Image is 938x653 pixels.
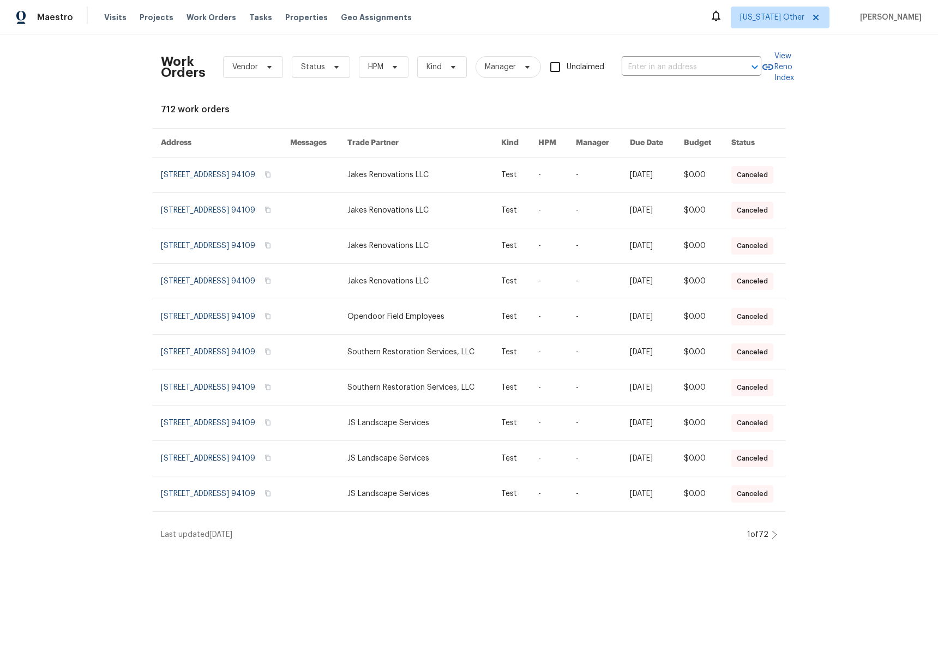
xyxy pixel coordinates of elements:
[263,170,273,179] button: Copy Address
[263,276,273,286] button: Copy Address
[426,62,442,72] span: Kind
[263,488,273,498] button: Copy Address
[567,228,621,264] td: -
[492,476,530,512] td: Test
[530,193,567,228] td: -
[339,264,492,299] td: Jakes Renovations LLC
[567,335,621,370] td: -
[530,129,567,158] th: HPM
[492,129,530,158] th: Kind
[339,476,492,512] td: JS Landscape Services
[740,12,804,23] span: [US_STATE] Other
[492,441,530,476] td: Test
[567,406,621,441] td: -
[567,370,621,406] td: -
[492,299,530,335] td: Test
[339,228,492,264] td: Jakes Renovations LLC
[492,193,530,228] td: Test
[161,529,744,540] div: Last updated
[152,129,281,158] th: Address
[856,12,922,23] span: [PERSON_NAME]
[339,406,492,441] td: JS Landscape Services
[530,476,567,512] td: -
[530,370,567,406] td: -
[209,531,232,539] span: [DATE]
[339,158,492,193] td: Jakes Renovations LLC
[567,264,621,299] td: -
[530,158,567,193] td: -
[492,370,530,406] td: Test
[263,382,273,392] button: Copy Address
[530,406,567,441] td: -
[301,62,325,72] span: Status
[339,441,492,476] td: JS Landscape Services
[263,311,273,321] button: Copy Address
[281,129,339,158] th: Messages
[492,264,530,299] td: Test
[530,228,567,264] td: -
[567,129,621,158] th: Manager
[723,129,786,158] th: Status
[530,441,567,476] td: -
[339,370,492,406] td: Southern Restoration Services, LLC
[492,335,530,370] td: Test
[567,476,621,512] td: -
[567,299,621,335] td: -
[339,299,492,335] td: Opendoor Field Employees
[161,104,777,115] div: 712 work orders
[263,347,273,356] button: Copy Address
[675,129,723,158] th: Budget
[492,228,530,264] td: Test
[249,14,272,21] span: Tasks
[530,335,567,370] td: -
[161,56,206,78] h2: Work Orders
[37,12,73,23] span: Maestro
[492,406,530,441] td: Test
[263,418,273,427] button: Copy Address
[339,129,492,158] th: Trade Partner
[232,62,258,72] span: Vendor
[339,193,492,228] td: Jakes Renovations LLC
[747,529,768,540] div: 1 of 72
[104,12,127,23] span: Visits
[530,264,567,299] td: -
[567,441,621,476] td: -
[485,62,516,72] span: Manager
[530,299,567,335] td: -
[621,129,675,158] th: Due Date
[567,193,621,228] td: -
[567,62,604,73] span: Unclaimed
[761,51,794,83] a: View Reno Index
[263,240,273,250] button: Copy Address
[622,59,731,76] input: Enter in an address
[339,335,492,370] td: Southern Restoration Services, LLC
[285,12,328,23] span: Properties
[747,59,762,75] button: Open
[341,12,412,23] span: Geo Assignments
[263,453,273,463] button: Copy Address
[187,12,236,23] span: Work Orders
[140,12,173,23] span: Projects
[368,62,383,72] span: HPM
[263,205,273,215] button: Copy Address
[567,158,621,193] td: -
[492,158,530,193] td: Test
